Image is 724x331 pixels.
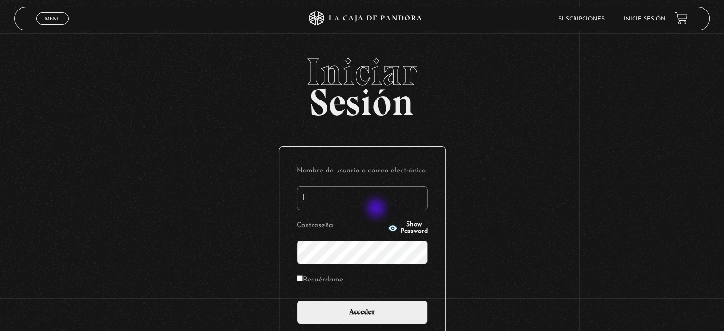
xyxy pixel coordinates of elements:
span: Show Password [400,221,428,235]
input: Recuérdame [297,275,303,281]
label: Recuérdame [297,273,343,288]
input: Acceder [297,301,428,324]
span: Iniciar [14,53,709,91]
label: Contraseña [297,219,385,233]
span: Cerrar [41,24,64,30]
h2: Sesión [14,53,709,114]
a: Suscripciones [558,16,605,22]
label: Nombre de usuario o correo electrónico [297,164,428,179]
a: Inicie sesión [624,16,665,22]
button: Show Password [388,221,428,235]
a: View your shopping cart [675,12,688,25]
span: Menu [45,16,60,21]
